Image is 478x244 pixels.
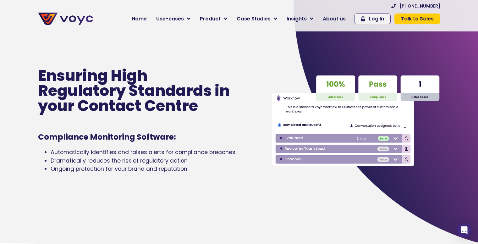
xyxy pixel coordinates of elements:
[38,132,234,142] h1: Compliance Monitoring Software:
[287,15,307,23] span: Insights
[151,13,195,25] a: Use-cases
[237,15,271,23] span: Case Studies
[354,14,391,24] a: Log In
[38,13,93,25] img: voyc-full-logo
[232,13,282,25] a: Case Studies
[399,4,440,8] span: [PHONE_NUMBER]
[323,15,346,23] span: About us
[272,73,440,168] img: Voyc interface graphic
[132,15,147,23] span: Home
[200,15,221,23] span: Product
[369,16,384,21] span: Log In
[156,15,184,23] span: Use-cases
[391,4,440,8] a: [PHONE_NUMBER]
[51,165,187,173] span: Ongoing protection for your brand and reputation
[394,14,440,24] a: Talk to Sales
[457,223,472,238] div: Open Intercom Messenger
[282,13,318,25] a: Insights
[318,13,350,25] a: About us
[195,13,232,25] a: Product
[51,148,235,156] span: Automatically identifies and raises alerts for compliance breaches
[401,16,434,21] span: Talk to Sales
[51,157,188,164] span: Dramatically reduces the risk of regulatory action
[127,13,151,25] a: Home
[38,68,234,114] p: Ensuring High Regulatory Standards in your Contact Centre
